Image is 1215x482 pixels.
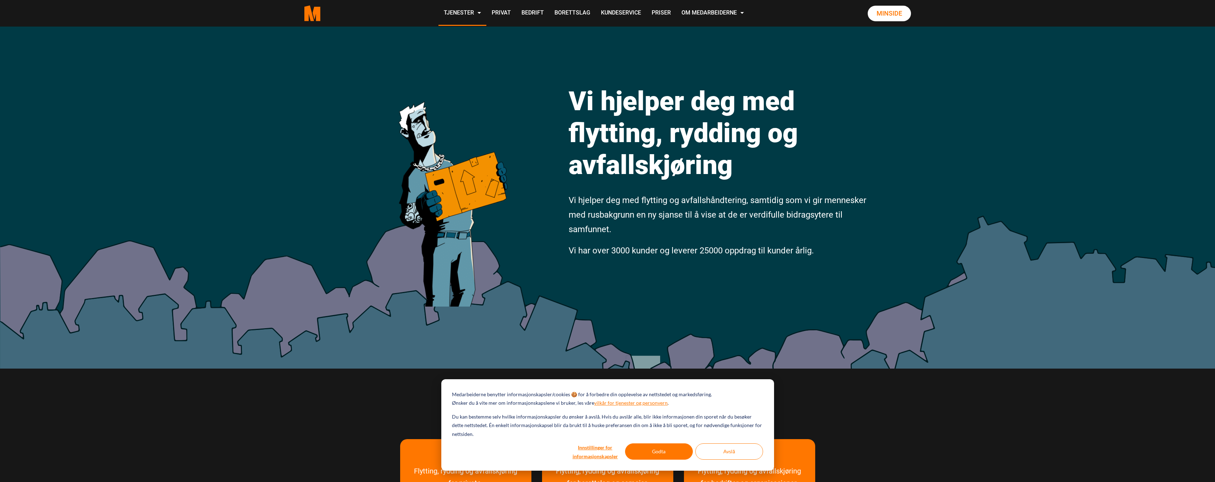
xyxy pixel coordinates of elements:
a: Om Medarbeiderne [676,1,749,26]
p: Medarbeiderne benytter informasjonskapsler/cookies 🍪 for å forbedre din opplevelse av nettstedet ... [452,390,712,399]
a: Privat [486,1,516,26]
a: Priser [646,1,676,26]
button: Innstillinger for informasjonskapsler [568,443,623,460]
h1: Vi hjelper deg med flytting, rydding og avfallskjøring [569,85,868,181]
p: Ønsker du å vite mer om informasjonskapslene vi bruker, les våre . [452,399,669,408]
button: Avslå [695,443,763,460]
span: Vi hjelper deg med flytting og avfallshåndtering, samtidig som vi gir mennesker med rusbakgrunn e... [569,195,866,234]
a: vilkår for tjenester og personvern [594,399,668,408]
a: Tjenester [438,1,486,26]
a: Bedrift [516,1,549,26]
span: Vi har over 3000 kunder og leverer 25000 oppdrag til kunder årlig. [569,246,814,256]
a: Kundeservice [596,1,646,26]
img: medarbeiderne man icon optimized [391,69,514,307]
a: Minside [868,6,911,21]
div: Cookie banner [441,379,774,471]
p: Du kan bestemme selv hvilke informasjonskapsler du ønsker å avslå. Hvis du avslår alle, blir ikke... [452,413,763,439]
button: Godta [625,443,693,460]
h2: Kontakt [400,399,815,418]
a: Borettslag [549,1,596,26]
